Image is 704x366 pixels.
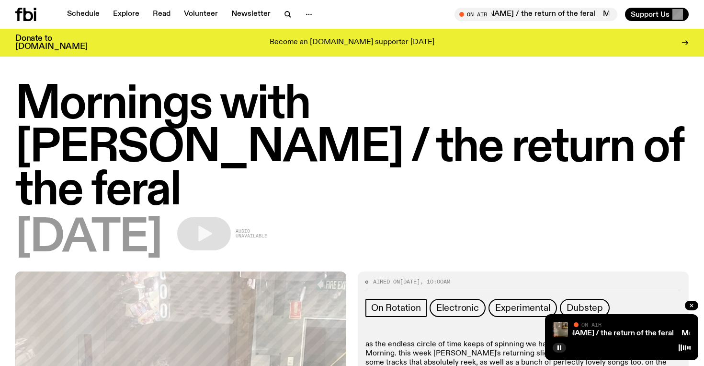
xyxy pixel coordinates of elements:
span: Dubstep [567,303,603,313]
h1: Mornings with [PERSON_NAME] / the return of the feral [15,83,689,213]
span: Aired on [373,278,400,285]
span: , 10:00am [420,278,450,285]
a: Newsletter [226,8,276,21]
span: Support Us [631,10,670,19]
span: Experimental [495,303,551,313]
span: On Rotation [371,303,421,313]
a: Explore [107,8,145,21]
a: Schedule [61,8,105,21]
span: Electronic [436,303,479,313]
a: Dubstep [560,299,610,317]
h3: Donate to [DOMAIN_NAME] [15,35,88,51]
a: On Rotation [365,299,427,317]
p: Become an [DOMAIN_NAME] supporter [DATE] [270,38,434,47]
span: On Air [581,321,602,328]
a: Read [147,8,176,21]
span: [DATE] [400,278,420,285]
span: [DATE] [15,217,162,260]
span: Audio unavailable [236,229,267,238]
a: Mornings with [PERSON_NAME] / the return of the feral [479,330,674,337]
button: On AirMornings with [PERSON_NAME] / the return of the feralMornings with [PERSON_NAME] / the retu... [454,8,617,21]
a: Electronic [430,299,486,317]
a: Experimental [488,299,557,317]
button: Support Us [625,8,689,21]
a: Volunteer [178,8,224,21]
img: A selfie of Jim taken in the reflection of the window of the fbi radio studio. [553,322,568,337]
